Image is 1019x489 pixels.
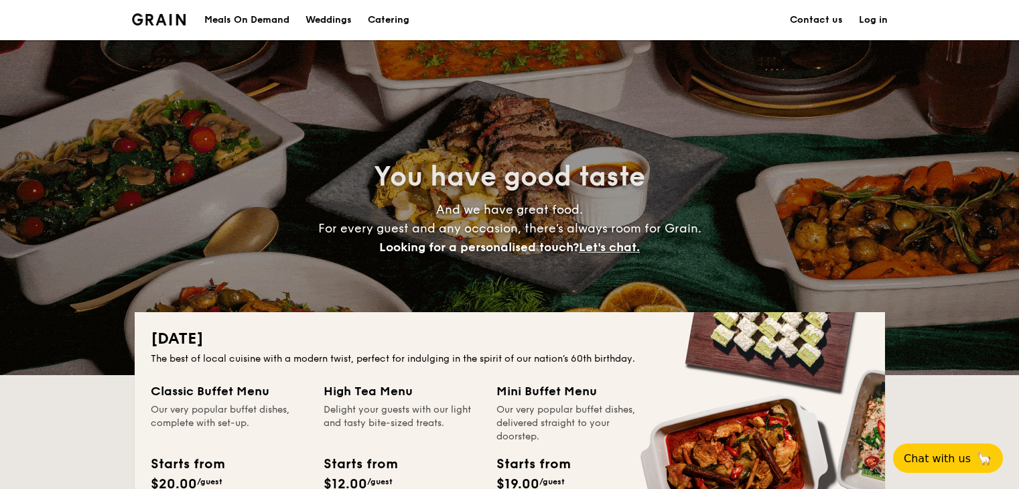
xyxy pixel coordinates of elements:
[324,382,480,401] div: High Tea Menu
[976,451,992,466] span: 🦙
[318,202,701,255] span: And we have great food. For every guest and any occasion, there’s always room for Grain.
[151,382,308,401] div: Classic Buffet Menu
[151,454,224,474] div: Starts from
[496,403,653,443] div: Our very popular buffet dishes, delivered straight to your doorstep.
[496,382,653,401] div: Mini Buffet Menu
[374,161,645,193] span: You have good taste
[367,477,393,486] span: /guest
[151,352,869,366] div: The best of local cuisine with a modern twist, perfect for indulging in the spirit of our nation’...
[904,452,971,465] span: Chat with us
[324,403,480,443] div: Delight your guests with our light and tasty bite-sized treats.
[197,477,222,486] span: /guest
[324,454,397,474] div: Starts from
[151,403,308,443] div: Our very popular buffet dishes, complete with set-up.
[893,443,1003,473] button: Chat with us🦙
[151,328,869,350] h2: [DATE]
[496,454,569,474] div: Starts from
[379,240,579,255] span: Looking for a personalised touch?
[579,240,640,255] span: Let's chat.
[132,13,186,25] a: Logotype
[539,477,565,486] span: /guest
[132,13,186,25] img: Grain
